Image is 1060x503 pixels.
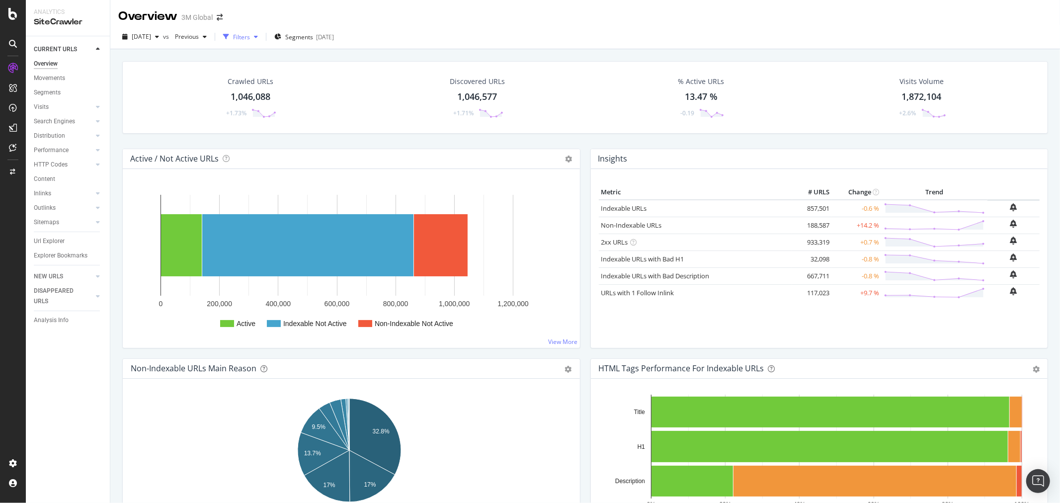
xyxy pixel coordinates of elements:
div: Distribution [34,131,65,141]
text: Non-Indexable Not Active [375,320,453,328]
div: Inlinks [34,188,51,199]
div: NEW URLS [34,271,63,282]
div: Search Engines [34,116,75,127]
div: HTTP Codes [34,160,68,170]
th: Change [832,185,882,200]
div: Movements [34,73,65,84]
td: 857,501 [792,200,832,217]
text: 400,000 [266,300,291,308]
text: 9.5% [312,423,326,430]
div: Overview [118,8,177,25]
text: Description [615,478,645,485]
text: Title [634,409,645,416]
td: 933,319 [792,234,832,251]
div: Sitemaps [34,217,59,228]
div: Open Intercom Messenger [1026,469,1050,493]
a: Explorer Bookmarks [34,251,103,261]
text: 13.7% [304,450,321,457]
button: Segments[DATE] [270,29,338,45]
a: Analysis Info [34,315,103,326]
div: bell-plus [1010,287,1017,295]
div: bell-plus [1010,270,1017,278]
h4: Active / Not Active URLs [130,152,219,166]
a: Search Engines [34,116,93,127]
a: NEW URLS [34,271,93,282]
text: Active [237,320,255,328]
div: bell-plus [1010,203,1017,211]
div: SiteCrawler [34,16,102,28]
div: 1,046,577 [457,90,497,103]
div: Analysis Info [34,315,69,326]
div: 13.47 % [685,90,718,103]
div: Content [34,174,55,184]
span: Previous [171,32,199,41]
td: +0.7 % [832,234,882,251]
text: 800,000 [383,300,408,308]
a: Overview [34,59,103,69]
div: DISAPPEARED URLS [34,286,84,307]
a: Url Explorer [34,236,103,247]
a: 2xx URLs [601,238,628,247]
a: CURRENT URLS [34,44,93,55]
a: Indexable URLs with Bad Description [601,271,710,280]
span: Segments [285,33,313,41]
text: 1,200,000 [497,300,528,308]
div: 1,046,088 [231,90,270,103]
div: Outlinks [34,203,56,213]
td: 32,098 [792,251,832,267]
th: Metric [599,185,793,200]
a: Indexable URLs with Bad H1 [601,254,684,263]
div: [DATE] [316,33,334,41]
h4: Insights [598,152,628,166]
div: Crawled URLs [228,77,273,86]
div: gear [565,366,572,373]
a: Sitemaps [34,217,93,228]
div: Explorer Bookmarks [34,251,87,261]
div: Discovered URLs [450,77,505,86]
a: View More [549,337,578,346]
div: Analytics [34,8,102,16]
div: bell-plus [1010,220,1017,228]
td: -0.6 % [832,200,882,217]
div: Non-Indexable URLs Main Reason [131,363,256,373]
svg: A chart. [131,185,571,340]
a: Inlinks [34,188,93,199]
td: +14.2 % [832,217,882,234]
text: 32.8% [373,428,390,435]
div: Segments [34,87,61,98]
text: 17% [364,481,376,488]
div: -0.19 [680,109,694,117]
i: Options [566,156,572,163]
button: Filters [219,29,262,45]
div: Url Explorer [34,236,65,247]
div: Overview [34,59,58,69]
a: HTTP Codes [34,160,93,170]
a: DISAPPEARED URLS [34,286,93,307]
div: bell-plus [1010,253,1017,261]
a: Content [34,174,103,184]
div: Visits [34,102,49,112]
span: 2025 Aug. 31st [132,32,151,41]
div: CURRENT URLS [34,44,77,55]
div: Filters [233,33,250,41]
a: Distribution [34,131,93,141]
text: 1,000,000 [439,300,470,308]
text: 17% [324,482,335,489]
text: H1 [637,443,645,450]
div: bell-plus [1010,237,1017,245]
div: +1.71% [453,109,474,117]
td: +9.7 % [832,284,882,301]
td: 117,023 [792,284,832,301]
div: 1,872,104 [902,90,942,103]
a: Visits [34,102,93,112]
div: +2.6% [899,109,916,117]
div: gear [1033,366,1040,373]
td: -0.8 % [832,251,882,267]
text: 0 [159,300,163,308]
a: Performance [34,145,93,156]
div: % Active URLs [678,77,724,86]
a: Indexable URLs [601,204,647,213]
a: Segments [34,87,103,98]
a: Non-Indexable URLs [601,221,662,230]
